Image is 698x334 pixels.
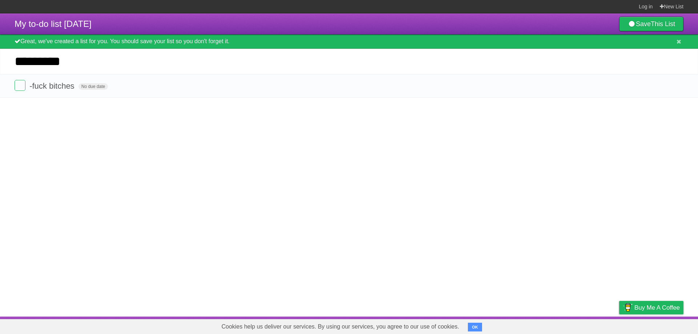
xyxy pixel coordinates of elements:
a: Suggest a feature [638,318,683,332]
a: Buy me a coffee [619,301,683,314]
a: Privacy [610,318,629,332]
span: -fuck bitches [29,81,76,90]
a: Terms [585,318,601,332]
span: No due date [79,83,108,90]
b: This List [651,20,675,28]
label: Done [15,80,25,91]
span: Buy me a coffee [634,301,680,314]
button: OK [468,323,482,331]
img: Buy me a coffee [623,301,633,314]
span: My to-do list [DATE] [15,19,92,29]
a: About [522,318,538,332]
a: SaveThis List [619,17,683,31]
a: Developers [546,318,576,332]
span: Cookies help us deliver our services. By using our services, you agree to our use of cookies. [214,319,466,334]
